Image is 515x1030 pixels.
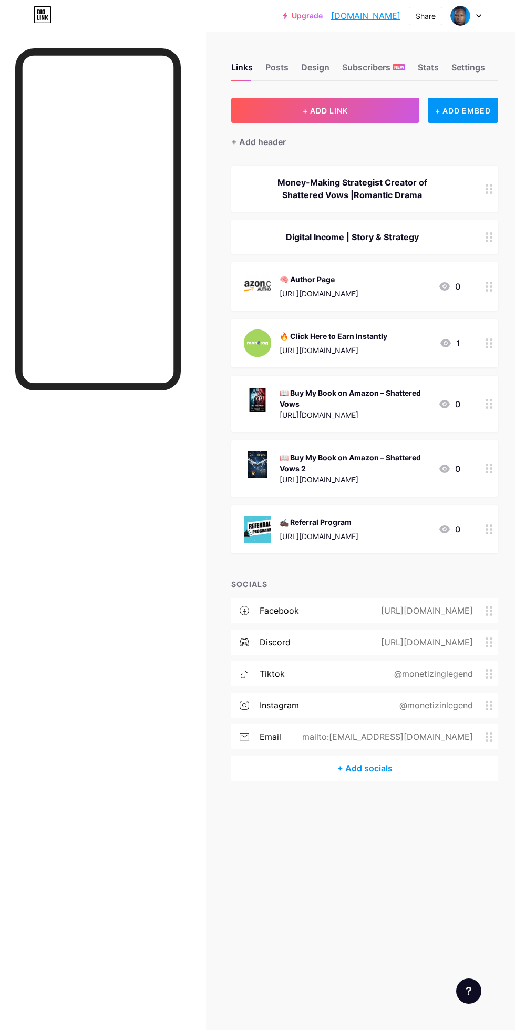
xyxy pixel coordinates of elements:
div: Links [231,61,253,80]
div: Posts [265,61,289,80]
div: Money-Making Strategist Creator of Shattered Vows |Romantic Drama [244,176,460,201]
div: 0 [438,398,460,410]
div: 1 [439,337,460,349]
div: discord [260,636,291,648]
div: [URL][DOMAIN_NAME] [280,474,430,485]
div: email [260,730,281,743]
div: [URL][DOMAIN_NAME] [364,636,486,648]
div: [URL][DOMAIN_NAME] [280,531,358,542]
img: 🧠 Author Page [244,273,271,300]
div: Settings [451,61,485,80]
div: Digital Income | Story & Strategy [244,231,460,243]
img: ✍🏿 Referral Program [244,516,271,543]
div: Stats [418,61,439,80]
div: instagram [260,699,299,712]
div: 📖 Buy My Book on Amazon – Shattered Vows 2 [280,452,430,474]
div: 📖 Buy My Book on Amazon – Shattered Vows [280,387,430,409]
span: NEW [394,64,404,70]
div: mailto:[EMAIL_ADDRESS][DOMAIN_NAME] [285,730,486,743]
div: 0 [438,523,460,535]
a: [DOMAIN_NAME] [331,9,400,22]
div: tiktok [260,667,285,680]
div: [URL][DOMAIN_NAME] [280,345,387,356]
div: Design [301,61,329,80]
div: Subscribers [342,61,405,80]
button: + ADD LINK [231,98,419,123]
div: 🧠 Author Page [280,274,358,285]
div: 0 [438,462,460,475]
div: 0 [438,280,460,293]
div: @monetizinglegend [377,667,486,680]
div: + Add socials [231,756,498,781]
a: Upgrade [283,12,323,20]
div: [URL][DOMAIN_NAME] [364,604,486,617]
img: 📖 Buy My Book on Amazon – Shattered Vows [244,386,271,414]
span: + ADD LINK [303,106,348,115]
img: 🔥 Click Here to Earn Instantly [244,329,271,357]
div: [URL][DOMAIN_NAME] [280,409,430,420]
div: facebook [260,604,299,617]
div: @monetizinlegend [383,699,486,712]
img: monetizinglegend [450,6,470,26]
div: 🔥 Click Here to Earn Instantly [280,331,387,342]
div: SOCIALS [231,579,498,590]
div: ✍🏿 Referral Program [280,517,358,528]
img: 📖 Buy My Book on Amazon – Shattered Vows 2 [244,451,271,478]
div: Share [416,11,436,22]
div: [URL][DOMAIN_NAME] [280,288,358,299]
div: + Add header [231,136,286,148]
div: + ADD EMBED [428,98,498,123]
